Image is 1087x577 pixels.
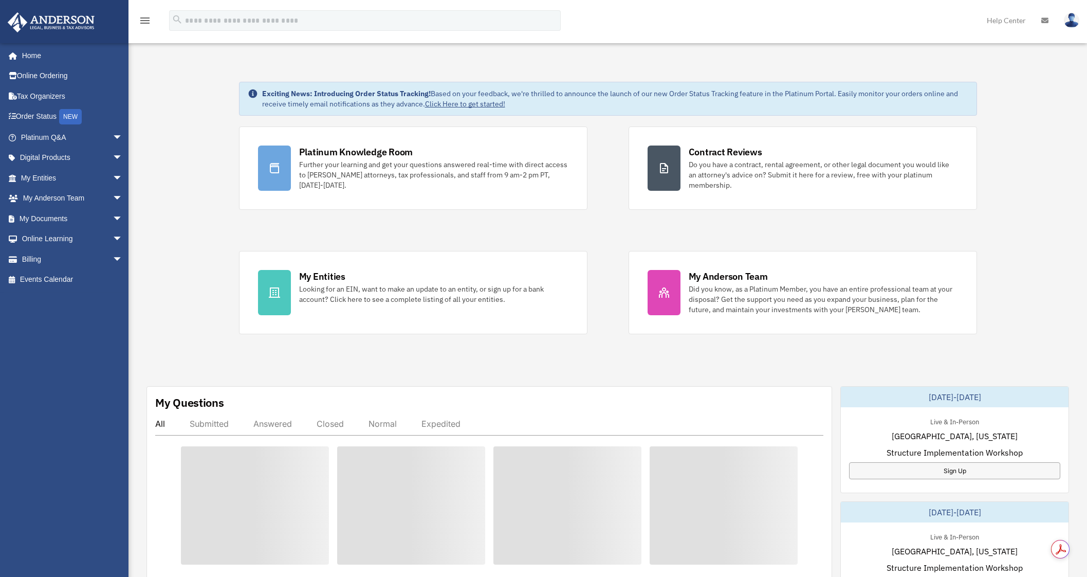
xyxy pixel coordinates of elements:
a: Events Calendar [7,269,138,290]
div: [DATE]-[DATE] [841,387,1068,407]
img: Anderson Advisors Platinum Portal [5,12,98,32]
div: My Entities [299,270,345,283]
span: arrow_drop_down [113,229,133,250]
a: Tax Organizers [7,86,138,106]
div: My Anderson Team [689,270,768,283]
a: My Anderson Team Did you know, as a Platinum Member, you have an entire professional team at your... [629,251,977,334]
a: Online Ordering [7,66,138,86]
img: User Pic [1064,13,1079,28]
a: Online Learningarrow_drop_down [7,229,138,249]
div: Answered [253,419,292,429]
span: arrow_drop_down [113,148,133,169]
span: Structure Implementation Workshop [887,562,1023,574]
div: NEW [59,109,82,124]
div: Normal [369,419,397,429]
div: Do you have a contract, rental agreement, or other legal document you would like an attorney's ad... [689,159,958,190]
a: My Entitiesarrow_drop_down [7,168,138,188]
div: Platinum Knowledge Room [299,146,413,158]
div: My Questions [155,395,224,410]
a: Contract Reviews Do you have a contract, rental agreement, or other legal document you would like... [629,127,977,210]
span: arrow_drop_down [113,188,133,209]
span: arrow_drop_down [113,127,133,148]
div: All [155,419,165,429]
a: Digital Productsarrow_drop_down [7,148,138,168]
a: Sign Up [849,462,1060,479]
a: Click Here to get started! [425,99,505,109]
a: My Anderson Teamarrow_drop_down [7,188,138,209]
a: Home [7,45,133,66]
a: My Documentsarrow_drop_down [7,208,138,229]
i: search [172,14,183,25]
div: Further your learning and get your questions answered real-time with direct access to [PERSON_NAM... [299,159,568,190]
a: Platinum Q&Aarrow_drop_down [7,127,138,148]
div: Expedited [421,419,460,429]
div: Closed [317,419,344,429]
a: Platinum Knowledge Room Further your learning and get your questions answered real-time with dire... [239,127,587,210]
div: Based on your feedback, we're thrilled to announce the launch of our new Order Status Tracking fe... [262,88,968,109]
span: [GEOGRAPHIC_DATA], [US_STATE] [892,545,1018,557]
strong: Exciting News: Introducing Order Status Tracking! [262,89,431,98]
span: arrow_drop_down [113,208,133,229]
span: [GEOGRAPHIC_DATA], [US_STATE] [892,430,1018,442]
div: Submitted [190,419,229,429]
div: Live & In-Person [922,531,987,542]
div: Looking for an EIN, want to make an update to an entity, or sign up for a bank account? Click her... [299,284,568,304]
a: menu [139,18,151,27]
span: arrow_drop_down [113,168,133,189]
span: Structure Implementation Workshop [887,446,1023,459]
i: menu [139,14,151,27]
a: Order StatusNEW [7,106,138,128]
span: arrow_drop_down [113,249,133,270]
a: Billingarrow_drop_down [7,249,138,269]
div: Did you know, as a Platinum Member, you have an entire professional team at your disposal? Get th... [689,284,958,315]
a: My Entities Looking for an EIN, want to make an update to an entity, or sign up for a bank accoun... [239,251,587,334]
div: Live & In-Person [922,416,987,426]
div: Contract Reviews [689,146,762,158]
div: [DATE]-[DATE] [841,502,1068,522]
